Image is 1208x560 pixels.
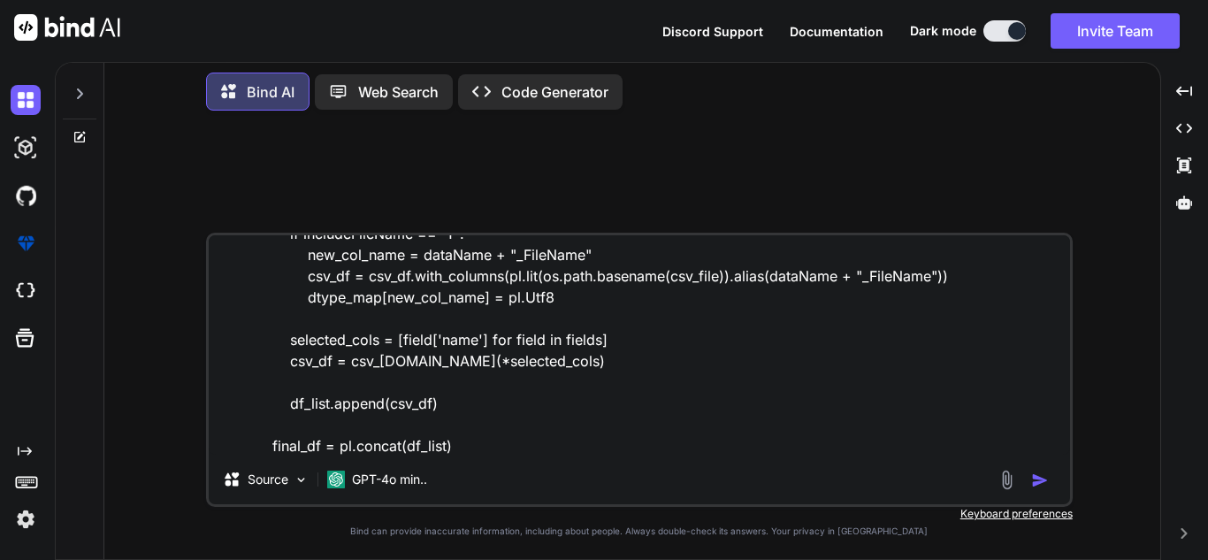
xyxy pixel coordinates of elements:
textarea: if os.path.isfile(filePath): csv_files = [filePath] else: csv_files = glob.glob(filePath) df_list... [209,235,1070,455]
img: Bind AI [14,14,120,41]
img: darkAi-studio [11,133,41,163]
button: Documentation [790,22,883,41]
img: cloudideIcon [11,276,41,306]
span: Discord Support [662,24,763,39]
button: Discord Support [662,22,763,41]
img: icon [1031,472,1049,489]
p: GPT-4o min.. [352,471,427,488]
p: Web Search [358,81,439,103]
img: Pick Models [294,472,309,487]
p: Keyboard preferences [206,507,1073,521]
p: Bind AI [247,81,294,103]
span: Documentation [790,24,883,39]
img: GPT-4o mini [327,471,345,488]
p: Bind can provide inaccurate information, including about people. Always double-check its answers.... [206,525,1073,538]
span: Dark mode [910,22,976,40]
button: Invite Team [1051,13,1180,49]
img: attachment [997,470,1017,490]
img: premium [11,228,41,258]
img: settings [11,504,41,534]
img: darkChat [11,85,41,115]
img: githubDark [11,180,41,211]
p: Source [248,471,288,488]
p: Code Generator [501,81,608,103]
